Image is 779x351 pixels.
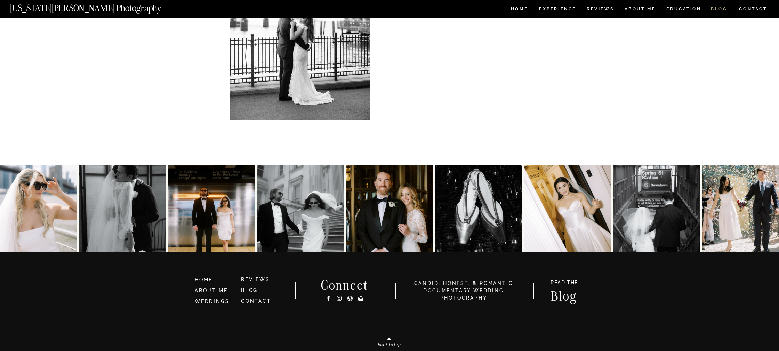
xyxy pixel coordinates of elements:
[405,280,522,302] h3: candid, honest, & romantic Documentary Wedding photography
[624,7,656,13] a: ABOUT ME
[257,165,344,252] img: Kat & Jett, NYC style
[10,3,185,9] a: [US_STATE][PERSON_NAME] Photography
[241,287,258,293] a: BLOG
[587,7,613,13] a: REVIEWS
[79,165,166,252] img: Anna & Felipe — embracing the moment, and the magic follows.
[547,280,581,287] a: READ THE
[348,342,430,350] a: back to top
[195,299,229,304] a: WEDDINGS
[613,165,700,252] img: 🤍🤍🤍
[524,165,611,252] img: Lauren 🤍
[435,165,522,252] img: Party 4 the Zarones
[195,288,227,293] a: ABOUT ME
[241,277,270,282] a: REVIEWS
[739,5,768,13] a: CONTACT
[539,7,576,13] a: Experience
[509,7,529,13] a: HOME
[711,7,728,13] a: BLOG
[195,276,235,284] a: HOME
[312,279,377,290] h2: Connect
[346,165,433,252] img: A&R at The Beekman
[241,298,271,304] a: CONTACT
[168,165,255,252] img: K&J
[666,7,702,13] a: EDUCATION
[544,290,584,301] a: Blog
